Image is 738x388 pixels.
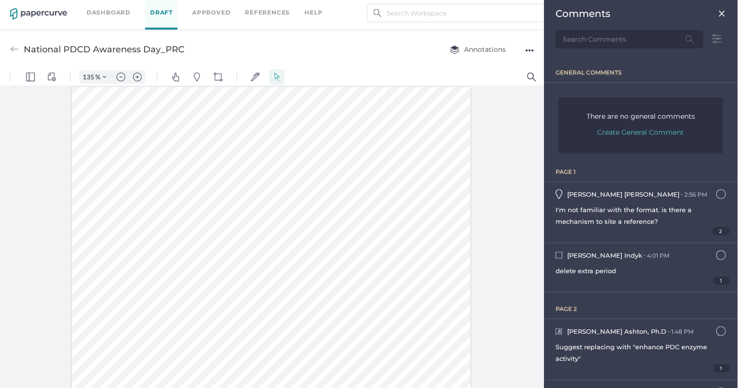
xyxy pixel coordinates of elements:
div: general comments [556,69,738,76]
img: sort-filter-icon.84b2c6ed.svg [708,30,726,48]
button: Shapes [211,1,226,16]
div: ● [645,254,646,257]
button: Search [524,1,540,16]
img: back-arrow-grey.72011ae3.svg [10,45,19,54]
span: 2 [713,227,731,235]
img: search.bf03fe8b.svg [374,9,381,17]
img: shapes-icon.svg [214,4,223,13]
span: [PERSON_NAME] [PERSON_NAME] [568,190,680,198]
img: annotation-layers.cc6d0e6b.svg [450,45,460,54]
div: Comments [556,8,611,19]
div: ●●● [526,44,534,57]
div: page 2 [556,305,738,312]
button: Zoom Controls [97,2,112,16]
img: default-sign.svg [251,4,260,13]
img: icn-comment-not-resolved.7e303350.svg [717,250,726,260]
img: default-plus.svg [133,4,142,13]
img: close.2bdd4758.png [719,10,726,17]
img: default-select.svg [272,4,281,13]
span: % [95,5,100,13]
button: Zoom out [113,2,129,16]
input: Search Workspace [367,4,547,22]
a: Dashboard [87,7,131,18]
button: View Controls [44,1,60,16]
div: 1:48 PM [672,328,694,335]
div: National PDCD Awareness Day_PRC [24,40,184,59]
div: ● [669,330,670,333]
img: default-magnifying-glass.svg [527,4,536,13]
span: Create General Comment [598,125,685,139]
img: pindrop-comments.0907555c.svg [556,189,563,199]
img: icn-comment-not-resolved.7e303350.svg [717,326,726,336]
span: Suggest replacing with "enhance PDC enzyme activity" [556,343,708,362]
img: default-pan.svg [171,4,180,13]
div: ● [682,193,683,196]
div: help [305,7,323,18]
div: page 1 [556,168,738,175]
img: default-pin.svg [193,4,201,13]
button: Pan [168,1,183,16]
input: Set zoom [80,4,95,13]
span: delete extra period [556,267,617,275]
span: 1 [714,364,731,372]
span: 1 [714,277,731,285]
img: rectangle-comments.a81c3ef6.svg [556,252,563,259]
a: References [245,7,290,18]
img: default-minus.svg [117,4,125,13]
span: Annotations [450,45,506,54]
button: Signatures [248,1,263,16]
img: chevron.svg [103,7,106,11]
span: I'm not familiar with the format. is there a mechanism to site a reference? [556,206,692,225]
div: 2:56 PM [685,191,708,198]
input: Search Comments [556,30,704,48]
button: Select [269,1,285,16]
img: icn-comment-not-resolved.7e303350.svg [717,189,726,199]
button: Panel [23,1,38,16]
button: Zoom in [130,2,145,16]
button: Pins [189,1,205,16]
a: Approved [192,7,230,18]
div: 4:01 PM [648,252,670,259]
img: highlight-comments.5903fe12.svg [556,328,563,335]
img: default-viewcontrols.svg [47,4,56,13]
button: Create General Comment [588,121,694,139]
button: Annotations [440,40,516,59]
img: papercurve-logo-colour.7244d18c.svg [10,8,67,20]
span: There are no general comments [587,112,695,121]
img: default-leftsidepanel.svg [26,4,35,13]
span: [PERSON_NAME] Indyk [568,251,643,259]
span: [PERSON_NAME] Ashton, Ph.D [568,327,667,335]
